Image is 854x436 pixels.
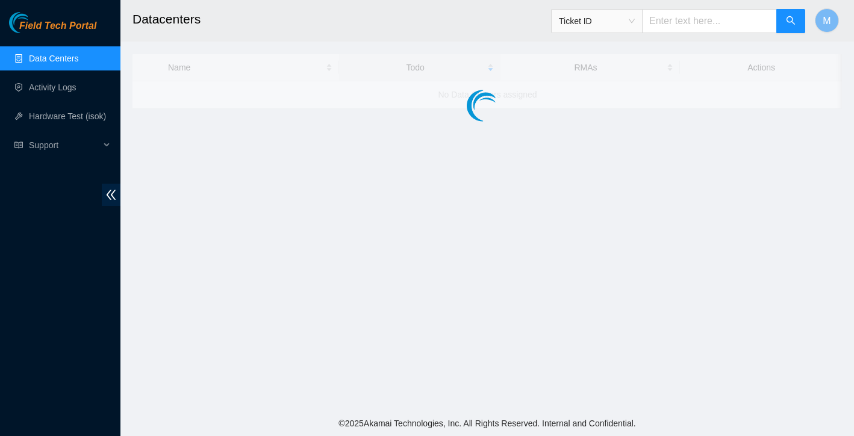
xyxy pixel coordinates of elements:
[102,184,120,206] span: double-left
[29,111,106,121] a: Hardware Test (isok)
[19,20,96,32] span: Field Tech Portal
[815,8,839,33] button: M
[776,9,805,33] button: search
[9,12,61,33] img: Akamai Technologies
[29,54,78,63] a: Data Centers
[14,141,23,149] span: read
[786,16,796,27] span: search
[120,411,854,436] footer: © 2025 Akamai Technologies, Inc. All Rights Reserved. Internal and Confidential.
[29,133,100,157] span: Support
[9,22,96,37] a: Akamai TechnologiesField Tech Portal
[642,9,777,33] input: Enter text here...
[823,13,831,28] span: M
[29,83,76,92] a: Activity Logs
[559,12,635,30] span: Ticket ID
